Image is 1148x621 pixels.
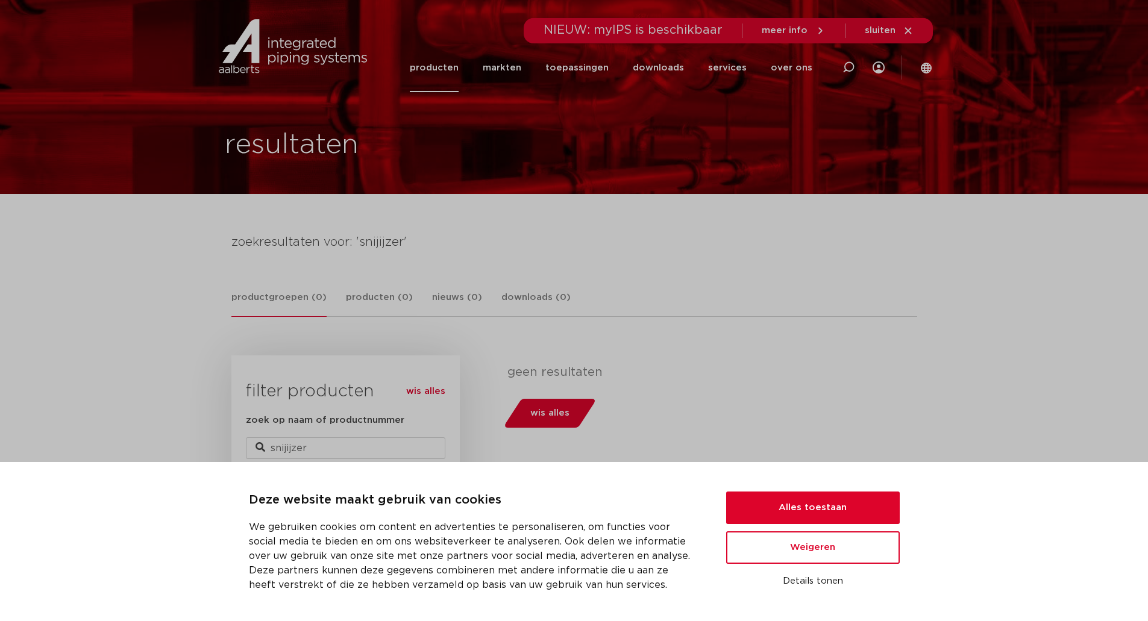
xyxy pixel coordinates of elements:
a: wis alles [406,384,445,399]
input: zoeken [246,437,445,459]
h4: zoekresultaten voor: 'snijijzer' [231,232,917,252]
a: services [708,43,747,92]
span: NIEUW: myIPS is beschikbaar [544,24,723,36]
a: producten (0) [346,290,413,316]
p: geen resultaten [507,365,908,379]
p: We gebruiken cookies om content en advertenties te personaliseren, om functies voor social media ... [249,520,697,592]
a: sluiten [865,25,914,36]
span: meer info [762,26,808,35]
a: markten [483,43,521,92]
h1: resultaten [225,126,359,164]
a: nieuws (0) [432,290,482,316]
button: Weigeren [726,531,900,564]
h3: filter producten [246,379,445,404]
label: zoek op naam of productnummer [246,413,404,428]
div: my IPS [873,43,885,92]
a: downloads [633,43,684,92]
span: wis alles [530,404,569,423]
a: productgroepen (0) [231,290,327,317]
button: Details tonen [726,571,900,591]
p: Deze website maakt gebruik van cookies [249,491,697,510]
a: producten [410,43,459,92]
button: Alles toestaan [726,491,900,524]
a: toepassingen [545,43,609,92]
span: sluiten [865,26,896,35]
a: meer info [762,25,826,36]
nav: Menu [410,43,812,92]
a: over ons [771,43,812,92]
a: downloads (0) [501,290,571,316]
